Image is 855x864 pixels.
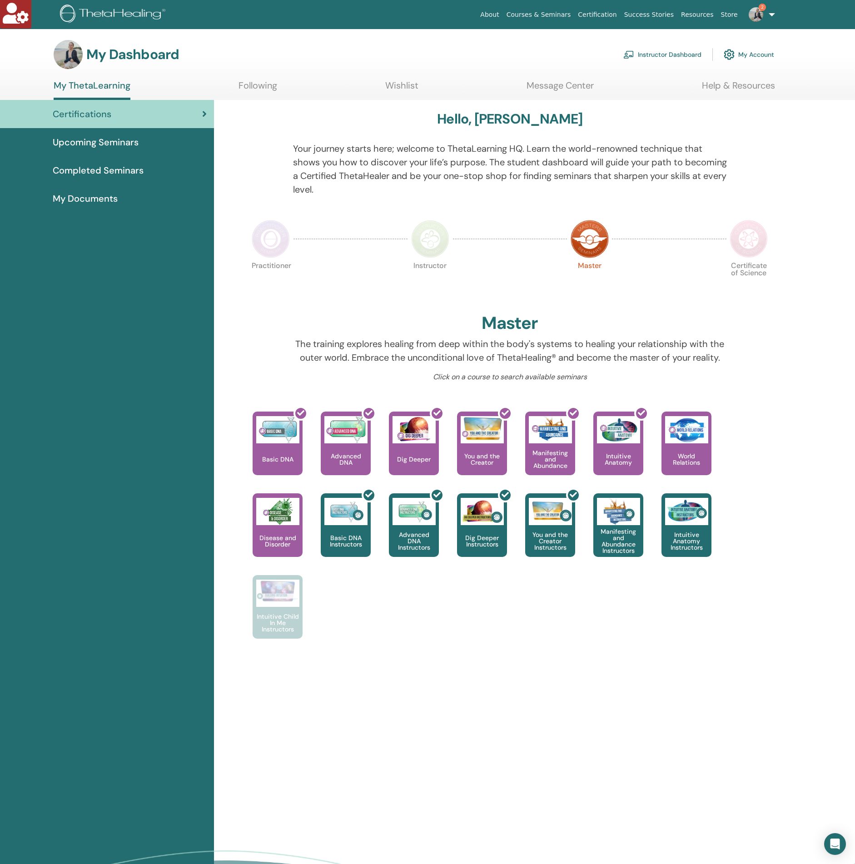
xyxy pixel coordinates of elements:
[661,453,711,466] p: World Relations
[461,416,504,441] img: You and the Creator
[597,498,640,525] img: Manifesting and Abundance Instructors
[437,111,582,127] h3: Hello, [PERSON_NAME]
[389,493,439,575] a: Advanced DNA Instructors Advanced DNA Instructors
[457,453,507,466] p: You and the Creator
[525,450,575,469] p: Manifesting and Abundance
[527,80,594,98] a: Message Center
[293,142,727,196] p: Your journey starts here; welcome to ThetaLearning HQ. Learn the world-renowned technique that sh...
[411,220,449,258] img: Instructor
[724,47,735,62] img: cog.svg
[621,6,677,23] a: Success Stories
[717,6,741,23] a: Store
[457,412,507,493] a: You and the Creator You and the Creator
[529,416,572,443] img: Manifesting and Abundance
[324,416,368,443] img: Advanced DNA
[457,535,507,547] p: Dig Deeper Instructors
[529,498,572,525] img: You and the Creator Instructors
[253,575,303,657] a: Intuitive Child In Me Instructors Intuitive Child In Me Instructors
[53,192,118,205] span: My Documents
[477,6,502,23] a: About
[324,498,368,525] img: Basic DNA Instructors
[571,262,609,300] p: Master
[623,50,634,59] img: chalkboard-teacher.svg
[749,7,763,22] img: default.jpg
[253,493,303,575] a: Disease and Disorder Disease and Disorder
[86,46,179,63] h3: My Dashboard
[702,80,775,98] a: Help & Resources
[411,262,449,300] p: Instructor
[665,498,708,525] img: Intuitive Anatomy Instructors
[60,5,169,25] img: logo.png
[503,6,575,23] a: Courses & Seminars
[482,313,538,334] h2: Master
[593,528,643,554] p: Manifesting and Abundance Instructors
[593,412,643,493] a: Intuitive Anatomy Intuitive Anatomy
[53,164,144,177] span: Completed Seminars
[525,531,575,551] p: You and the Creator Instructors
[53,135,139,149] span: Upcoming Seminars
[593,493,643,575] a: Manifesting and Abundance Instructors Manifesting and Abundance Instructors
[571,220,609,258] img: Master
[661,493,711,575] a: Intuitive Anatomy Instructors Intuitive Anatomy Instructors
[321,453,371,466] p: Advanced DNA
[253,412,303,493] a: Basic DNA Basic DNA
[393,498,436,525] img: Advanced DNA Instructors
[730,262,768,300] p: Certificate of Science
[393,456,434,462] p: Dig Deeper
[256,498,299,525] img: Disease and Disorder
[393,416,436,443] img: Dig Deeper
[457,493,507,575] a: Dig Deeper Instructors Dig Deeper Instructors
[54,80,130,100] a: My ThetaLearning
[389,412,439,493] a: Dig Deeper Dig Deeper
[597,416,640,443] img: Intuitive Anatomy
[321,493,371,575] a: Basic DNA Instructors Basic DNA Instructors
[239,80,277,98] a: Following
[623,45,701,65] a: Instructor Dashboard
[661,531,711,551] p: Intuitive Anatomy Instructors
[730,220,768,258] img: Certificate of Science
[252,220,290,258] img: Practitioner
[321,535,371,547] p: Basic DNA Instructors
[253,613,303,632] p: Intuitive Child In Me Instructors
[293,372,727,382] p: Click on a course to search available seminars
[256,416,299,443] img: Basic DNA
[724,45,774,65] a: My Account
[461,498,504,525] img: Dig Deeper Instructors
[661,412,711,493] a: World Relations World Relations
[293,337,727,364] p: The training explores healing from deep within the body's systems to healing your relationship wi...
[252,262,290,300] p: Practitioner
[525,412,575,493] a: Manifesting and Abundance Manifesting and Abundance
[256,580,299,602] img: Intuitive Child In Me Instructors
[677,6,717,23] a: Resources
[593,453,643,466] p: Intuitive Anatomy
[253,535,303,547] p: Disease and Disorder
[53,107,111,121] span: Certifications
[321,412,371,493] a: Advanced DNA Advanced DNA
[759,4,766,11] span: 2
[574,6,620,23] a: Certification
[824,833,846,855] div: Open Intercom Messenger
[389,531,439,551] p: Advanced DNA Instructors
[665,416,708,443] img: World Relations
[54,40,83,69] img: default.jpg
[525,493,575,575] a: You and the Creator Instructors You and the Creator Instructors
[385,80,418,98] a: Wishlist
